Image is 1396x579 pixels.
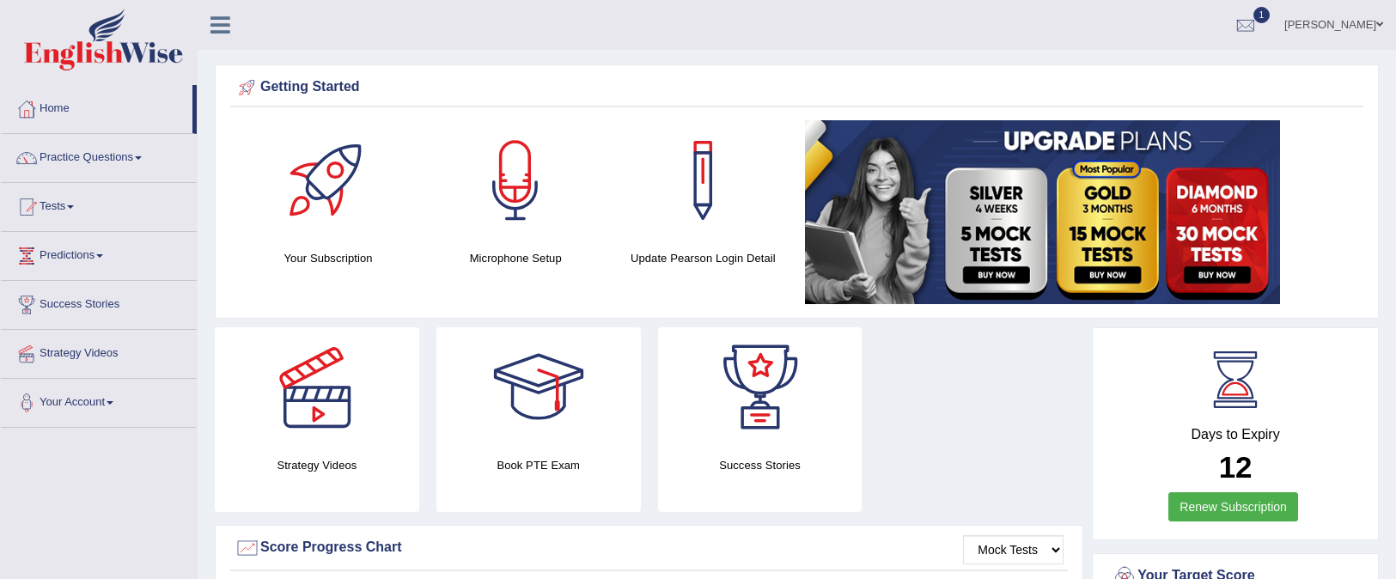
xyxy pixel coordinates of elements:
[1,330,197,373] a: Strategy Videos
[1,232,197,275] a: Predictions
[1,134,197,177] a: Practice Questions
[1219,450,1253,484] b: 12
[1,281,197,324] a: Success Stories
[1168,492,1298,521] a: Renew Subscription
[243,249,413,267] h4: Your Subscription
[618,249,788,267] h4: Update Pearson Login Detail
[430,249,600,267] h4: Microphone Setup
[1,379,197,422] a: Your Account
[215,456,419,474] h4: Strategy Videos
[1,183,197,226] a: Tests
[1,85,192,128] a: Home
[658,456,863,474] h4: Success Stories
[1253,7,1271,23] span: 1
[436,456,641,474] h4: Book PTE Exam
[235,75,1359,101] div: Getting Started
[235,535,1064,561] div: Score Progress Chart
[1112,427,1359,442] h4: Days to Expiry
[805,120,1280,304] img: small5.jpg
